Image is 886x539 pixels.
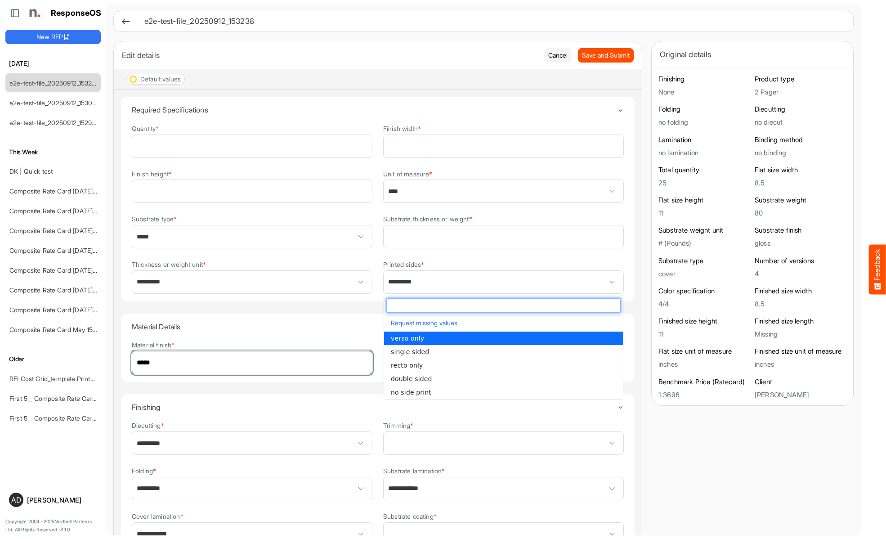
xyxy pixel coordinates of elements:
[658,317,750,326] h6: Finished size height
[9,414,117,422] a: First 5 _ Composite Rate Card [DATE]
[9,266,157,274] a: Composite Rate Card [DATE] mapping test_deleted
[132,97,624,123] summary: Toggle content
[755,105,846,114] h6: Diecutting
[658,196,750,205] h6: Flat size height
[869,245,886,295] button: Feedback
[658,75,750,84] h6: Finishing
[755,88,846,96] h5: 2 Pager
[755,75,846,84] h6: Product type
[9,119,100,126] a: e2e-test-file_20250912_152903
[658,226,750,235] h6: Substrate weight unit
[5,147,101,157] h6: This Week
[9,99,98,107] a: e2e-test-file_20250912_153016
[5,518,101,534] p: Copyright 2004 - 2025 Northell Partners Ltd. All Rights Reserved. v 1.1.0
[755,209,846,217] h5: 80
[132,314,624,340] summary: Toggle content
[132,422,164,429] label: Diecutting
[658,377,750,386] h6: Benchmark Price (Ratecard)
[9,326,99,333] a: Composite Rate Card May 15-2
[132,403,617,411] h4: Finishing
[9,306,132,314] a: Composite Rate Card [DATE] mapping test
[9,375,145,382] a: RFI Cost Grid_template.Prints and warehousing
[9,286,132,294] a: Composite Rate Card [DATE] mapping test
[132,467,156,474] label: Folding
[383,467,445,474] label: Substrate lamination
[755,317,846,326] h6: Finished size length
[755,377,846,386] h6: Client
[384,332,623,399] ul: popup
[9,187,116,195] a: Composite Rate Card [DATE]_smaller
[658,256,750,265] h6: Substrate type
[658,105,750,114] h6: Folding
[387,299,620,312] input: dropdownlistfilter
[658,88,750,96] h5: None
[132,106,617,114] h4: Required Specifications
[755,179,846,187] h5: 8.5
[658,300,750,308] h5: 4/4
[132,125,159,132] label: Quantity
[658,149,750,157] h5: no lamination
[658,135,750,144] h6: Lamination
[578,48,634,63] button: Save and Submit Progress
[122,49,537,62] div: Edit details
[658,391,750,399] h5: 1.3696
[27,497,97,503] div: [PERSON_NAME]
[660,48,845,61] div: Original details
[5,354,101,364] h6: Older
[755,149,846,157] h5: no binding
[132,323,617,331] h4: Material Details
[5,58,101,68] h6: [DATE]
[9,79,99,87] a: e2e-test-file_20250912_153238
[658,330,750,338] h5: 11
[755,226,846,235] h6: Substrate finish
[755,391,846,399] h5: [PERSON_NAME]
[544,48,572,63] button: Cancel
[755,330,846,338] h5: Missing
[755,166,846,175] h6: Flat size width
[755,347,846,356] h6: Finished size unit of measure
[658,166,750,175] h6: Total quantity
[144,18,839,25] h6: e2e-test-file_20250912_153238
[9,247,157,254] a: Composite Rate Card [DATE] mapping test_deleted
[132,513,183,520] label: Cover lamination
[132,394,624,420] summary: Toggle content
[140,76,181,82] div: Default values
[383,513,437,520] label: Substrate coating
[391,335,424,342] span: verso only
[9,207,157,215] a: Composite Rate Card [DATE] mapping test_deleted
[9,395,117,402] a: First 5 _ Composite Rate Card [DATE]
[383,422,413,429] label: Trimming
[658,360,750,368] h5: inches
[755,196,846,205] h6: Substrate weight
[658,287,750,296] h6: Color specification
[755,239,846,247] h5: gloss
[755,135,846,144] h6: Binding method
[132,171,172,177] label: Finish height
[25,4,43,22] img: Northell
[582,50,630,60] span: Save and Submit
[132,261,206,268] label: Thickness or weight unit
[755,287,846,296] h6: Finished size width
[5,30,101,44] button: New RFP
[755,118,846,126] h5: no diecut
[658,347,750,356] h6: Flat size unit of measure
[658,209,750,217] h5: 11
[11,496,21,503] span: AD
[658,270,750,278] h5: cover
[755,270,846,278] h5: 4
[51,9,102,18] h1: ResponseOS
[658,179,750,187] h5: 25
[9,227,157,234] a: Composite Rate Card [DATE] mapping test_deleted
[384,296,623,399] div: dropdownlist
[391,389,431,396] span: no side print
[132,341,175,348] label: Material finish
[658,239,750,247] h5: # (Pounds)
[755,300,846,308] h5: 8.5
[391,362,423,369] span: recto only
[383,216,472,222] label: Substrate thickness or weight
[658,118,750,126] h5: no folding
[391,375,432,382] span: double sided
[383,125,421,132] label: Finish width
[389,317,618,329] button: Request missing values
[383,261,424,268] label: Printed sides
